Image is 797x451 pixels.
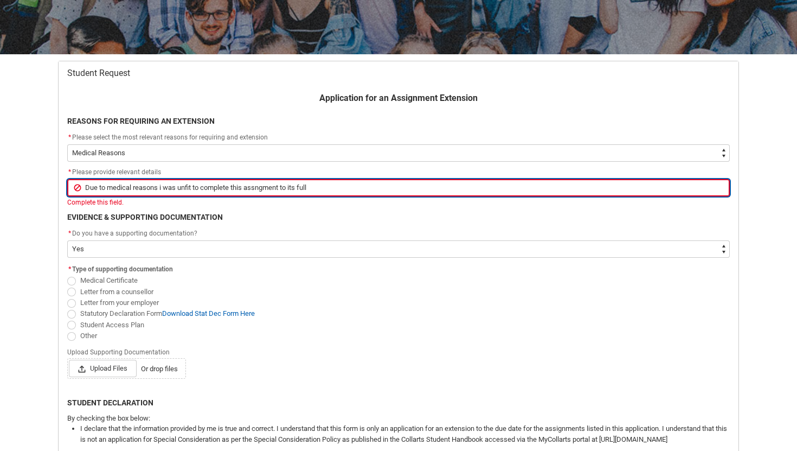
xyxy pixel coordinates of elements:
[67,168,161,176] span: Please provide relevant details
[80,423,730,444] li: I declare that the information provided by me is true and correct. I understand that this form is...
[68,168,71,176] abbr: required
[80,288,153,296] span: Letter from a counsellor
[67,345,174,357] span: Upload Supporting Documentation
[80,321,144,329] span: Student Access Plan
[80,298,159,307] span: Letter from your employer
[80,309,255,317] span: Statutory Declaration Form
[67,68,130,79] span: Student Request
[162,309,255,317] a: Download Stat Dec Form Here
[72,265,173,273] span: Type of supporting documentation
[72,134,268,141] span: Please select the most relevant reasons for requiring and extension
[319,93,478,103] b: Application for an Assignment Extension
[68,265,71,273] abbr: required
[72,230,197,237] span: Do you have a supporting documentation?
[67,117,215,125] b: REASONS FOR REQUIRING AN EXTENSION
[80,332,97,340] span: Other
[80,276,138,284] span: Medical Certificate
[141,364,178,374] span: Or drop files
[67,213,223,221] b: EVIDENCE & SUPPORTING DOCUMENTATION
[67,413,730,424] p: By checking the box below:
[68,134,71,141] abbr: required
[67,198,730,207] div: Complete this field.
[69,360,137,377] span: Upload Files
[68,230,71,237] abbr: required
[67,398,153,407] b: STUDENT DECLARATION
